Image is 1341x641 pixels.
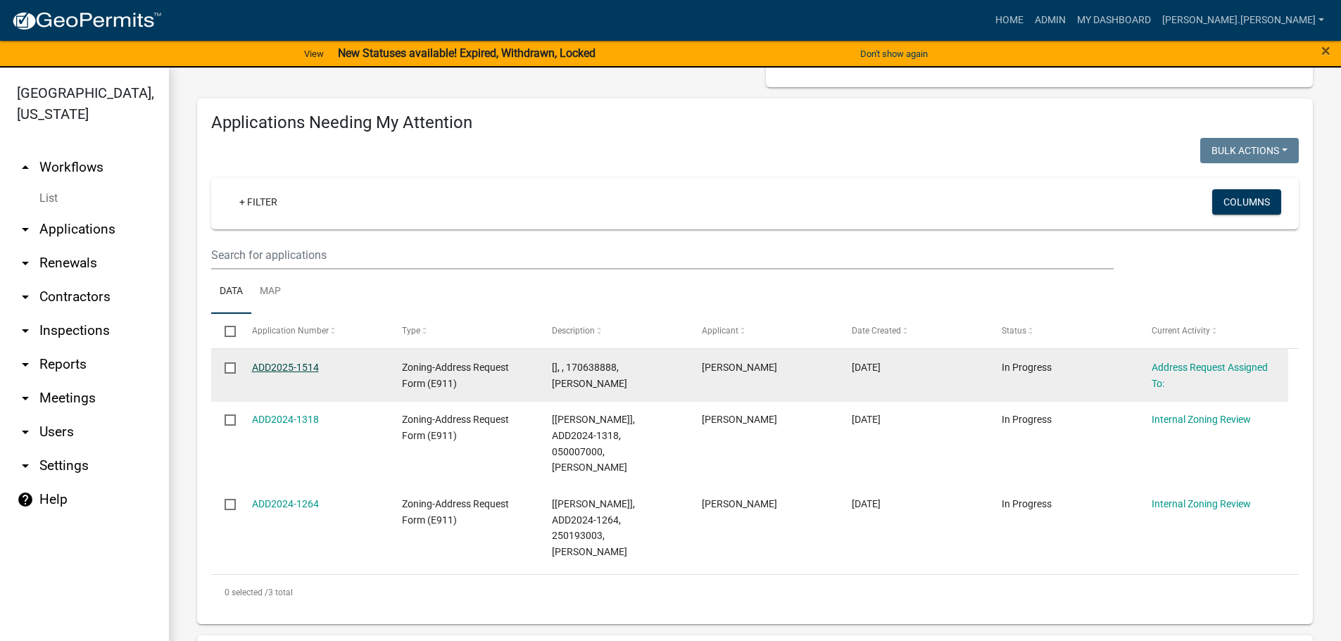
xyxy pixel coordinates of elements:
[1152,498,1251,509] a: Internal Zoning Review
[211,269,251,315] a: Data
[688,314,838,348] datatable-header-cell: Applicant
[17,288,34,305] i: arrow_drop_down
[702,498,777,509] span: Daniel Eugene Haider
[1212,189,1281,215] button: Columns
[17,255,34,272] i: arrow_drop_down
[1002,362,1052,373] span: In Progress
[552,498,635,557] span: [Nicole Bradbury], ADD2024-1264, 250193003, DANIEL HAIDER
[17,390,34,407] i: arrow_drop_down
[238,314,388,348] datatable-header-cell: Application Number
[17,159,34,176] i: arrow_drop_up
[1002,414,1052,425] span: In Progress
[17,491,34,508] i: help
[838,314,988,348] datatable-header-cell: Date Created
[702,414,777,425] span: Darrell Hart
[552,362,627,389] span: [], , 170638888, SHAWN MCPHERSON
[855,42,933,65] button: Don't show again
[1152,362,1268,389] a: Address Request Assigned To:
[252,326,329,336] span: Application Number
[1321,42,1330,59] button: Close
[402,414,509,441] span: Zoning-Address Request Form (E911)
[852,414,881,425] span: 09/10/2024
[252,414,319,425] a: ADD2024-1318
[1152,414,1251,425] a: Internal Zoning Review
[211,314,238,348] datatable-header-cell: Select
[252,362,319,373] a: ADD2025-1514
[388,314,538,348] datatable-header-cell: Type
[990,7,1029,34] a: Home
[1200,138,1299,163] button: Bulk Actions
[852,498,881,509] span: 05/30/2024
[552,414,635,473] span: [Nicole Bradbury], ADD2024-1318, 050007000, DARRELL HART
[552,326,595,336] span: Description
[1138,314,1288,348] datatable-header-cell: Current Activity
[1002,326,1026,336] span: Status
[17,221,34,238] i: arrow_drop_down
[17,322,34,339] i: arrow_drop_down
[402,498,509,526] span: Zoning-Address Request Form (E911)
[211,575,1299,610] div: 3 total
[1321,41,1330,61] span: ×
[338,46,596,60] strong: New Statuses available! Expired, Withdrawn, Locked
[702,362,777,373] span: Ashley McPherson
[1002,498,1052,509] span: In Progress
[402,362,509,389] span: Zoning-Address Request Form (E911)
[539,314,688,348] datatable-header-cell: Description
[702,326,738,336] span: Applicant
[402,326,420,336] span: Type
[252,498,319,509] a: ADD2024-1264
[211,113,1299,133] h4: Applications Needing My Attention
[1157,7,1330,34] a: [PERSON_NAME].[PERSON_NAME]
[988,314,1138,348] datatable-header-cell: Status
[852,326,901,336] span: Date Created
[228,189,289,215] a: + Filter
[211,241,1114,269] input: Search for applications
[225,588,268,597] span: 0 selected /
[1152,326,1210,336] span: Current Activity
[17,457,34,474] i: arrow_drop_down
[251,269,289,315] a: Map
[17,356,34,373] i: arrow_drop_down
[1071,7,1157,34] a: My Dashboard
[1029,7,1071,34] a: Admin
[298,42,329,65] a: View
[852,362,881,373] span: 08/22/2025
[17,424,34,440] i: arrow_drop_down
